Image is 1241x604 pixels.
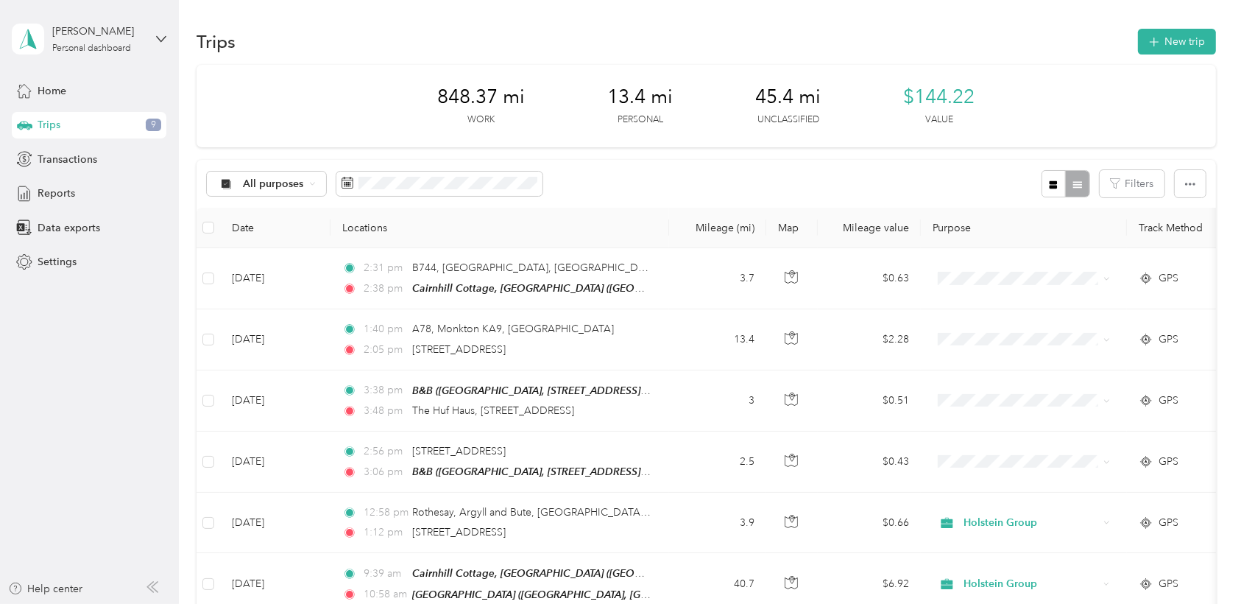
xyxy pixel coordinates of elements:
span: [GEOGRAPHIC_DATA] ([GEOGRAPHIC_DATA], [GEOGRAPHIC_DATA]) [412,589,736,601]
td: $0.66 [818,493,921,553]
span: Cairnhill Cottage, [GEOGRAPHIC_DATA] ([GEOGRAPHIC_DATA], [GEOGRAPHIC_DATA]) [412,567,824,580]
p: Value [925,113,953,127]
span: 2:31 pm [364,260,406,276]
span: Reports [38,186,75,201]
span: 3:06 pm [364,464,406,480]
p: Personal [618,113,663,127]
td: 3.7 [669,248,766,309]
span: B&B ([GEOGRAPHIC_DATA], [STREET_ADDRESS], Argyll and Bute Council, [GEOGRAPHIC_DATA]) [412,466,871,478]
span: GPS [1159,393,1178,409]
span: Rothesay, Argyll and Bute, [GEOGRAPHIC_DATA], PA20 9AQ, [GEOGRAPHIC_DATA] [412,506,810,519]
th: Purpose [921,208,1127,248]
td: $0.43 [818,432,921,493]
span: 45.4 mi [755,85,821,109]
span: [STREET_ADDRESS] [412,445,506,457]
span: GPS [1159,454,1178,470]
td: 2.5 [669,432,766,493]
span: 10:58 am [364,586,406,603]
th: Locations [330,208,669,248]
p: Work [467,113,495,127]
span: 848.37 mi [437,85,525,109]
span: [STREET_ADDRESS] [412,343,506,356]
th: Track Method [1127,208,1230,248]
span: 3:38 pm [364,382,406,398]
span: [STREET_ADDRESS] [412,526,506,538]
h1: Trips [197,34,236,49]
span: Holstein Group [964,576,1099,592]
td: [DATE] [220,432,330,493]
button: Filters [1100,170,1164,197]
span: Data exports [38,220,100,236]
td: $0.51 [818,371,921,432]
span: All purposes [244,179,305,189]
button: Help center [8,581,83,597]
span: Holstein Group [964,515,1099,531]
td: [DATE] [220,493,330,553]
th: Mileage value [818,208,921,248]
span: Settings [38,254,77,270]
td: 3 [669,371,766,432]
span: Home [38,83,66,99]
td: 3.9 [669,493,766,553]
th: Map [766,208,818,248]
span: 1:40 pm [364,321,406,337]
td: [DATE] [220,309,330,370]
span: Trips [38,117,60,133]
button: New trip [1138,29,1216,55]
td: [DATE] [220,371,330,432]
span: 2:05 pm [364,342,406,358]
span: Transactions [38,152,97,167]
td: 13.4 [669,309,766,370]
span: Cairnhill Cottage, [GEOGRAPHIC_DATA] ([GEOGRAPHIC_DATA], [GEOGRAPHIC_DATA]) [412,282,824,295]
span: GPS [1159,331,1178,348]
span: 13.4 mi [607,85,673,109]
span: The Huf Haus, [STREET_ADDRESS] [412,404,574,417]
span: GPS [1159,515,1178,531]
span: A78, Monkton KA9, [GEOGRAPHIC_DATA] [412,323,614,335]
span: 3:48 pm [364,403,406,419]
span: B744, [GEOGRAPHIC_DATA], [GEOGRAPHIC_DATA] [412,261,660,274]
span: 1:12 pm [364,524,406,541]
span: B&B ([GEOGRAPHIC_DATA], [STREET_ADDRESS], Argyll and Bute Council, [GEOGRAPHIC_DATA]) [412,384,871,397]
iframe: Everlance-gr Chat Button Frame [1159,522,1241,604]
span: 12:58 pm [364,505,406,521]
th: Date [220,208,330,248]
th: Mileage (mi) [669,208,766,248]
span: 2:56 pm [364,443,406,460]
td: $2.28 [818,309,921,370]
p: Unclassified [757,113,819,127]
span: 9 [146,119,161,132]
div: [PERSON_NAME] [52,24,144,39]
span: GPS [1159,270,1178,287]
span: 9:39 am [364,566,406,582]
div: Personal dashboard [52,44,131,53]
td: $0.63 [818,248,921,309]
span: $144.22 [903,85,975,109]
span: 2:38 pm [364,281,406,297]
td: [DATE] [220,248,330,309]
